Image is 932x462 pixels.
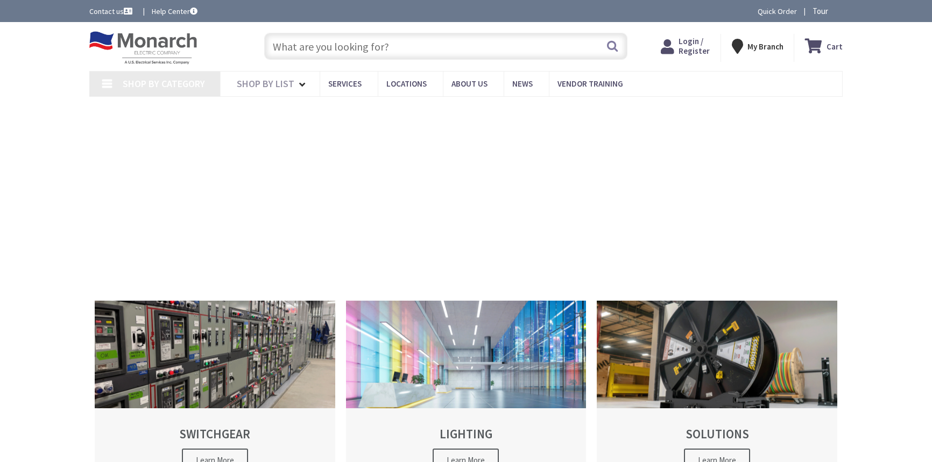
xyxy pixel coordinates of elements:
[813,6,840,16] span: Tour
[616,427,818,440] h2: SOLUTIONS
[747,41,783,52] strong: My Branch
[89,31,197,65] img: Monarch Electric Company
[557,79,623,89] span: Vendor Training
[89,6,135,17] a: Contact us
[512,79,533,89] span: News
[328,79,362,89] span: Services
[679,36,710,56] span: Login / Register
[661,37,710,56] a: Login / Register
[114,427,316,440] h2: SWITCHGEAR
[264,33,627,60] input: What are you looking for?
[805,37,843,56] a: Cart
[732,37,783,56] div: My Branch
[758,6,797,17] a: Quick Order
[451,79,488,89] span: About Us
[152,6,197,17] a: Help Center
[365,427,568,440] h2: LIGHTING
[237,77,294,90] span: Shop By List
[123,77,205,90] span: Shop By Category
[827,37,843,56] strong: Cart
[386,79,427,89] span: Locations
